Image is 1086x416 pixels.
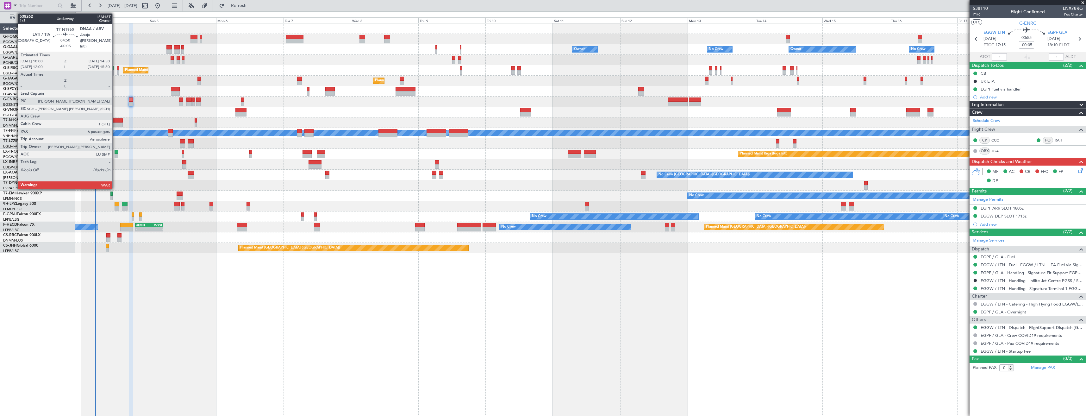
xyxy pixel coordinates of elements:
[688,17,755,23] div: Mon 13
[957,17,1025,23] div: Fri 17
[981,86,1021,92] div: EGPF fuel via handler
[973,5,988,12] span: 538110
[3,160,53,164] a: LX-INBFalcon 900EX EASy II
[3,77,40,80] a: G-JAGAPhenom 300
[992,53,1007,61] input: --:--
[981,301,1083,307] a: EGGW / LTN - Catering - High Flying Food EGGW/LTN
[3,50,22,55] a: EGGW/LTN
[3,244,38,248] a: CS-JHHGlobal 6000
[755,17,822,23] div: Tue 14
[149,227,163,231] div: -
[689,191,704,200] div: No Crew
[980,94,1083,100] div: Add new
[149,223,163,227] div: WSSL
[1055,137,1069,143] a: RAH
[375,76,475,85] div: Planned Maint [GEOGRAPHIC_DATA] ([GEOGRAPHIC_DATA])
[972,158,1032,166] span: Dispatch Checks and Weather
[149,17,216,23] div: Sun 5
[418,17,486,23] div: Thu 9
[3,207,22,211] a: LFMD/CEQ
[981,349,1031,354] a: EGGW / LTN - Startup Fee
[19,1,56,10] input: Trip Number
[996,42,1006,48] span: 17:15
[3,87,17,91] span: G-SPCY
[972,109,983,116] span: Crew
[979,148,990,154] div: OBX
[3,71,20,76] a: EGLF/FAB
[972,293,987,300] span: Charter
[981,79,995,84] div: UK ETA
[981,254,1015,260] a: EGPF / GLA - Fuel
[3,238,23,243] a: DNMM/LOS
[981,71,986,76] div: CB
[574,45,585,54] div: Owner
[3,244,17,248] span: CS-JHH
[16,15,67,20] span: Only With Activity
[981,309,1026,315] a: EGPF / GLA - Overnight
[972,62,1004,69] span: Dispatch To-Dos
[3,212,41,216] a: F-GPNJFalcon 900EX
[3,66,15,70] span: G-SIRS
[3,102,20,107] a: EGSS/STN
[971,19,982,25] button: UTC
[3,175,41,180] a: [PERSON_NAME]/QSA
[972,126,995,133] span: Flight Crew
[3,223,17,227] span: F-HECD
[1009,169,1014,175] span: AC
[3,60,22,65] a: EGNR/CEG
[991,137,1006,143] a: CCC
[981,278,1083,283] a: EGGW / LTN - Handling - Inflite Jet Centre EGSS / STN
[3,171,48,174] a: LX-AOACitation Mustang
[620,17,688,23] div: Sun 12
[972,356,979,363] span: Pax
[1063,355,1072,362] span: (0/0)
[1065,54,1076,60] span: ALDT
[125,66,225,75] div: Planned Maint [GEOGRAPHIC_DATA] ([GEOGRAPHIC_DATA])
[981,213,1027,219] div: EGGW DEP SLOT 1715z
[973,197,1003,203] a: Manage Permits
[972,229,988,236] span: Services
[706,222,806,232] div: Planned Maint [GEOGRAPHIC_DATA] ([GEOGRAPHIC_DATA])
[981,325,1083,330] a: EGGW / LTN - Dispatch - FlightSupport Dispatch [GEOGRAPHIC_DATA]
[240,243,340,253] div: Planned Maint [GEOGRAPHIC_DATA] ([GEOGRAPHIC_DATA])
[757,212,771,221] div: No Crew
[3,98,39,101] a: G-ENRGPraetor 600
[1031,365,1055,371] a: Manage PAX
[972,246,989,253] span: Dispatch
[992,169,998,175] span: MF
[890,17,957,23] div: Thu 16
[77,13,87,18] div: [DATE]
[3,192,42,195] a: T7-EMIHawker 900XP
[1043,137,1053,144] div: FO
[1058,169,1063,175] span: FP
[1047,30,1067,36] span: EGPF GLA
[1063,62,1072,69] span: (2/2)
[108,3,137,9] span: [DATE] - [DATE]
[3,233,41,237] a: CS-RRCFalcon 900LX
[822,17,890,23] div: Wed 15
[216,1,254,11] button: Refresh
[3,212,17,216] span: F-GPNJ
[3,98,18,101] span: G-ENRG
[981,205,1024,211] div: EGPF ARR SLOT 1805z
[3,87,37,91] a: G-SPCYLegacy 650
[3,45,55,49] a: G-GAALCessna Citation XLS+
[3,181,17,185] span: T7-DYN
[3,108,19,112] span: G-VNOR
[790,45,801,54] div: Owner
[3,192,16,195] span: T7-EMI
[3,56,55,60] a: G-GARECessna Citation XLS+
[3,223,34,227] a: F-HECDFalcon 7X
[3,81,22,86] a: EGGW/LTN
[3,40,22,44] a: EGGW/LTN
[1063,187,1072,194] span: (2/2)
[983,30,1005,36] span: EGGW LTN
[553,17,620,23] div: Sat 11
[3,139,37,143] a: T7-LZZIPraetor 600
[981,341,1059,346] a: EGPF / GLA - Pax COVID19 requirements
[658,170,750,180] div: No Crew [GEOGRAPHIC_DATA] ([GEOGRAPHIC_DATA])
[3,217,20,222] a: LFPB/LBG
[911,45,926,54] div: No Crew
[3,144,20,149] a: EGLF/FAB
[979,137,990,144] div: CP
